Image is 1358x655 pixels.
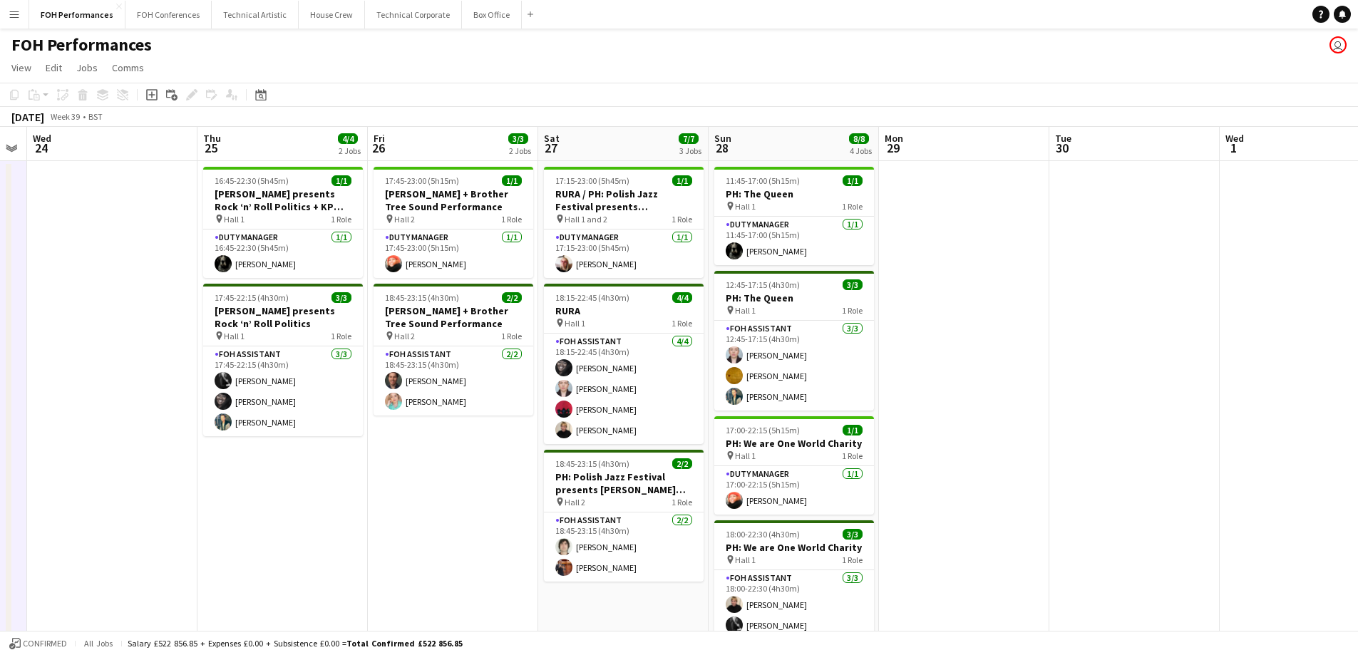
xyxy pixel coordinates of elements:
app-user-avatar: Visitor Services [1329,36,1347,53]
div: BST [88,111,103,122]
button: Technical Artistic [212,1,299,29]
span: View [11,61,31,74]
a: Jobs [71,58,103,77]
div: [DATE] [11,110,44,124]
span: Week 39 [47,111,83,122]
span: Comms [112,61,144,74]
h1: FOH Performances [11,34,152,56]
a: Edit [40,58,68,77]
span: Total Confirmed £522 856.85 [346,638,463,649]
button: House Crew [299,1,365,29]
div: Salary £522 856.85 + Expenses £0.00 + Subsistence £0.00 = [128,638,463,649]
button: Technical Corporate [365,1,462,29]
span: All jobs [81,638,115,649]
span: Jobs [76,61,98,74]
button: Box Office [462,1,522,29]
button: Confirmed [7,636,69,651]
button: FOH Conferences [125,1,212,29]
a: View [6,58,37,77]
span: Edit [46,61,62,74]
a: Comms [106,58,150,77]
button: FOH Performances [29,1,125,29]
span: Confirmed [23,639,67,649]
